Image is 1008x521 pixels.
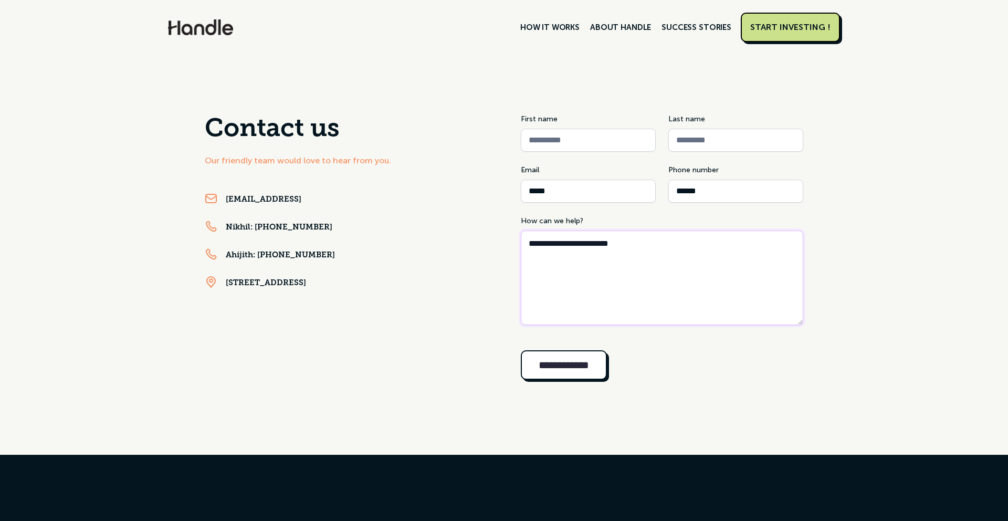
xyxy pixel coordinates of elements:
[585,18,656,36] a: ABOUT HANDLE
[205,154,487,167] div: Our friendly team would love to hear from you.
[668,113,803,124] label: Last name
[521,164,656,175] label: Email
[521,113,656,124] label: First name
[521,215,803,226] label: How can we help?
[656,18,737,36] a: SUCCESS STORIES
[226,223,332,233] a: Nikhil: [PHONE_NUMBER]
[226,278,306,289] a: [STREET_ADDRESS]
[205,113,487,146] h2: Contact us
[750,22,831,33] div: START INVESTING !
[515,18,585,36] a: HOW IT WORKS
[668,164,803,175] label: Phone number
[226,195,301,205] a: [EMAIL_ADDRESS]
[741,13,840,42] a: START INVESTING !
[226,251,335,261] a: Ahijith: [PHONE_NUMBER]
[521,113,803,388] form: Contact Us Form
